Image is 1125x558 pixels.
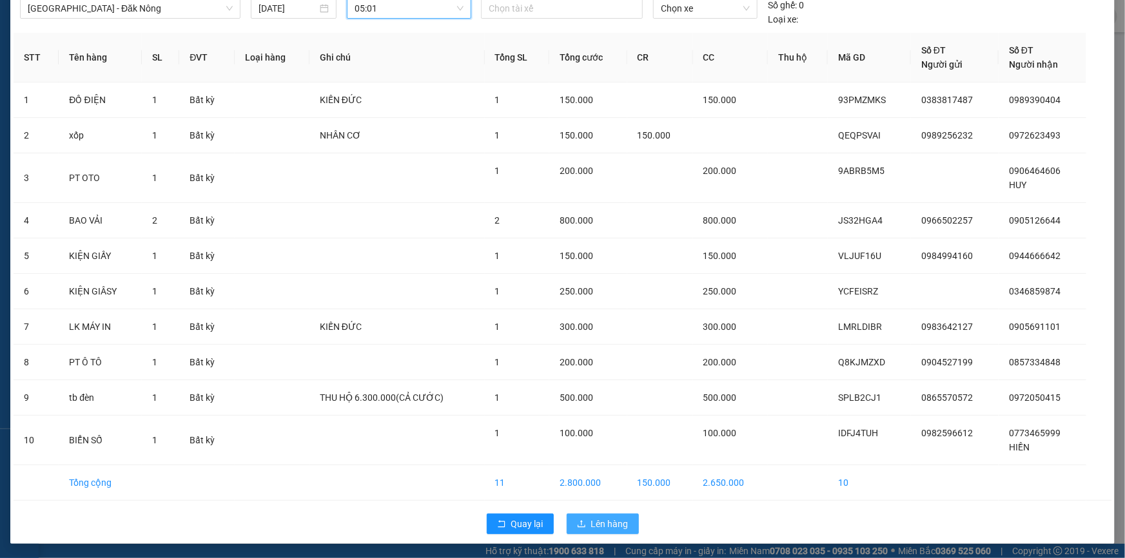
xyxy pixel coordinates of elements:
[828,33,911,82] th: Mã GD
[921,322,973,332] span: 0983642127
[495,357,500,367] span: 1
[1009,442,1030,452] span: HIỀN
[838,166,885,176] span: 9ABRB5M5
[179,274,235,309] td: Bất kỳ
[495,215,500,226] span: 2
[838,251,881,261] span: VLJUF16U
[511,517,543,531] span: Quay lại
[838,286,878,296] span: YCFEISRZ
[59,345,142,380] td: PT Ô TÔ
[179,33,235,82] th: ĐVT
[1009,286,1061,296] span: 0346859874
[838,322,882,332] span: LMRLDIBR
[497,519,506,530] span: rollback
[1009,251,1061,261] span: 0944666642
[259,1,317,15] input: 14/08/2025
[560,130,593,140] span: 150.000
[838,357,885,367] span: Q8KJMZXD
[179,203,235,238] td: Bất kỳ
[768,12,798,26] span: Loại xe:
[59,82,142,118] td: ĐỒ ĐIỆN
[560,428,593,438] span: 100.000
[14,238,59,274] td: 5
[838,130,881,140] span: QEQPSVAI
[152,357,157,367] span: 1
[921,428,973,438] span: 0982596612
[179,309,235,345] td: Bất kỳ
[14,118,59,153] td: 2
[703,322,737,332] span: 300.000
[703,357,737,367] span: 200.000
[152,392,157,403] span: 1
[179,380,235,416] td: Bất kỳ
[14,153,59,203] td: 3
[1009,59,1058,70] span: Người nhận
[1009,428,1061,438] span: 0773465999
[59,238,142,274] td: KIỆN GIẤY
[921,59,963,70] span: Người gửi
[591,517,629,531] span: Lên hàng
[235,33,309,82] th: Loại hàng
[921,392,973,403] span: 0865570572
[703,392,737,403] span: 500.000
[560,286,593,296] span: 250.000
[172,10,311,32] b: [DOMAIN_NAME]
[152,130,157,140] span: 1
[549,33,627,82] th: Tổng cước
[59,380,142,416] td: tb đèn
[703,166,737,176] span: 200.000
[495,166,500,176] span: 1
[495,130,500,140] span: 1
[179,118,235,153] td: Bất kỳ
[320,322,362,332] span: KIẾN ĐỨC
[560,95,593,105] span: 150.000
[828,465,911,501] td: 10
[59,203,142,238] td: BAO VẢI
[1009,215,1061,226] span: 0905126644
[320,392,444,403] span: THU HỘ 6.300.000(CẢ CƯỚC)
[495,322,500,332] span: 1
[921,130,973,140] span: 0989256232
[59,416,142,465] td: BIỂN SỐ
[921,45,946,55] span: Số ĐT
[577,519,586,530] span: upload
[14,380,59,416] td: 9
[495,286,500,296] span: 1
[68,92,311,173] h2: VP Nhận: VP Buôn Ma Thuột
[560,392,593,403] span: 500.000
[59,309,142,345] td: LK MÁY IN
[179,82,235,118] td: Bất kỳ
[495,95,500,105] span: 1
[142,33,179,82] th: SL
[549,465,627,501] td: 2.800.000
[320,95,362,105] span: KIẾN ĐỨC
[1009,45,1033,55] span: Số ĐT
[14,345,59,380] td: 8
[1009,166,1061,176] span: 0906464606
[179,416,235,465] td: Bất kỳ
[838,428,878,438] span: IDFJ4TUH
[693,33,768,82] th: CC
[560,322,593,332] span: 300.000
[152,435,157,445] span: 1
[703,215,737,226] span: 800.000
[14,309,59,345] td: 7
[560,357,593,367] span: 200.000
[152,215,157,226] span: 2
[152,322,157,332] span: 1
[309,33,485,82] th: Ghi chú
[495,251,500,261] span: 1
[693,465,768,501] td: 2.650.000
[1009,180,1026,190] span: HUY
[560,215,593,226] span: 800.000
[179,238,235,274] td: Bất kỳ
[495,392,500,403] span: 1
[485,465,550,501] td: 11
[152,173,157,183] span: 1
[52,10,116,88] b: Nhà xe Thiên Trung
[14,274,59,309] td: 6
[921,357,973,367] span: 0904527199
[59,465,142,501] td: Tổng cộng
[838,392,881,403] span: SPLB2CJ1
[921,215,973,226] span: 0966502257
